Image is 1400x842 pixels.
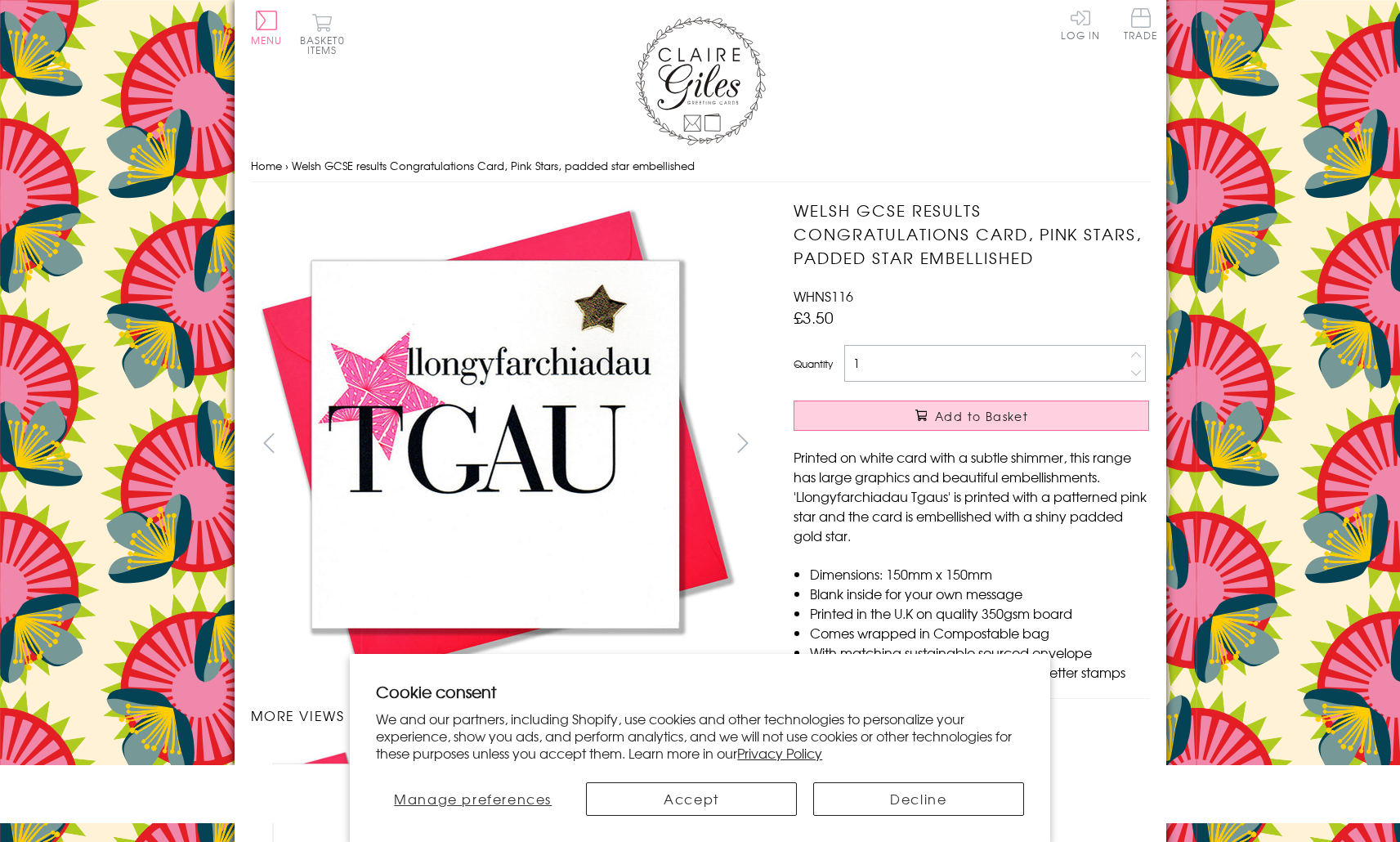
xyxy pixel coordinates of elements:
button: next [724,424,761,461]
p: We and our partners, including Shopify, use cookies and other technologies to personalize your ex... [376,710,1024,761]
span: 0 items [307,33,345,57]
span: › [285,158,288,173]
li: Blank inside for your own message [810,584,1149,603]
a: Log In [1061,8,1100,40]
li: Printed in the U.K on quality 350gsm board [810,603,1149,623]
a: Trade [1124,8,1158,43]
label: Quantity [794,356,833,371]
span: £3.50 [794,306,834,329]
h3: More views [251,705,762,725]
img: Claire Giles Greetings Cards [635,16,766,146]
button: Accept [586,782,797,816]
p: Printed on white card with a subtle shimmer, this range has large graphics and beautiful embellis... [794,447,1149,545]
li: With matching sustainable sourced envelope [810,643,1149,662]
button: Manage preferences [376,782,570,816]
nav: breadcrumbs [251,150,1150,183]
li: Dimensions: 150mm x 150mm [810,564,1149,584]
button: Menu [251,11,283,45]
span: Welsh GCSE results Congratulations Card, Pink Stars, padded star embellished [292,158,695,173]
button: Decline [813,782,1024,816]
span: Trade [1124,8,1158,40]
span: Add to Basket [935,408,1028,424]
button: Basket0 items [300,13,345,55]
button: Add to Basket [794,401,1149,431]
a: Privacy Policy [737,743,822,763]
span: Menu [251,33,283,47]
a: Home [251,158,282,173]
li: Comes wrapped in Compostable bag [810,623,1149,643]
img: Welsh GCSE results Congratulations Card, Pink Stars, padded star embellished [251,199,741,689]
h2: Cookie consent [376,680,1024,703]
button: prev [251,424,288,461]
span: Manage preferences [394,789,552,808]
span: WHNS116 [794,286,853,306]
h1: Welsh GCSE results Congratulations Card, Pink Stars, padded star embellished [794,199,1149,269]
